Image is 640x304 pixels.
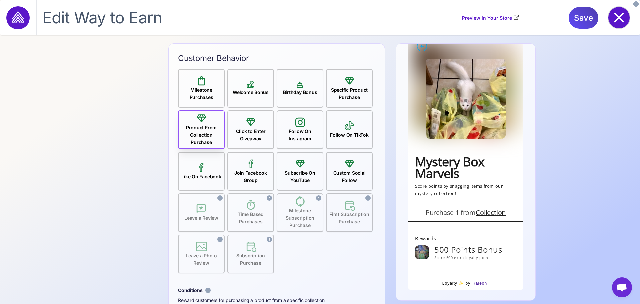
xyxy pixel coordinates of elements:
div: Milestone Subscription Purchase [277,207,323,229]
div: Milestone Purchases [179,86,224,101]
div: Custom Social Follow [327,169,372,184]
div: First Subscription Purchase [327,211,372,225]
div: Leave a Photo Review [179,252,224,267]
div: Like On Facebook [179,173,224,180]
div: Product From Collection Purchase [179,124,224,146]
div: Open chat [612,277,632,297]
div: Welcome Bonus [230,89,271,96]
span: Customer Behavior [178,53,249,63]
a: Preview in Your Store [462,14,519,22]
div: Conditions [178,287,203,294]
div: Specific Product Purchase [327,86,372,101]
div: Follow On TikTok [327,131,371,139]
div: Subscribe On YouTube [277,169,323,184]
div: Join Facebook Group [228,169,273,184]
div: Subscription Purchase [228,252,273,267]
span: Edit Way to Earn [42,8,162,28]
div: Time Based Purchases [228,211,273,225]
div: Leave a Review [182,214,221,222]
span: Save [574,7,593,29]
div: Birthday Bonus [280,89,320,96]
div: Follow On Instagram [277,128,323,142]
div: Reward customers for purchasing a product from a specific collection [178,297,325,304]
div: Click to Enter Giveaway [228,128,273,142]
